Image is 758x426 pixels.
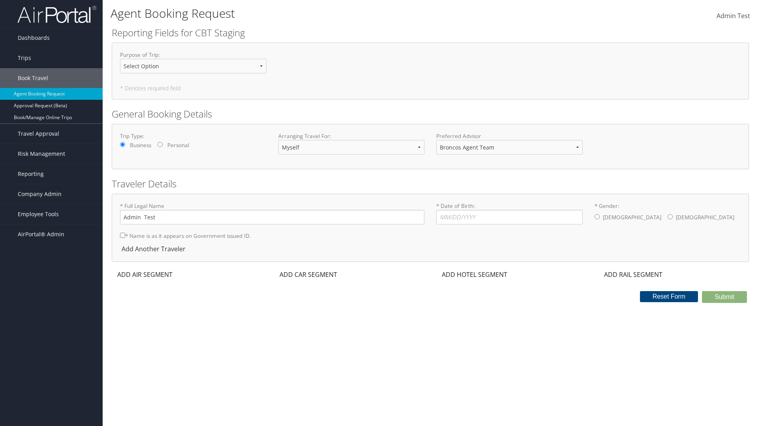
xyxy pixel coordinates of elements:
[18,164,44,184] span: Reporting
[595,202,741,226] label: * Gender:
[120,202,424,224] label: * Full Legal Name
[112,177,749,191] h2: Traveler Details
[120,86,741,91] h5: * Denotes required field
[18,28,50,48] span: Dashboards
[668,214,673,219] input: * Gender:[DEMOGRAPHIC_DATA][DEMOGRAPHIC_DATA]
[130,141,151,149] label: Business
[167,141,189,149] label: Personal
[17,5,96,24] img: airportal-logo.png
[603,210,661,225] label: [DEMOGRAPHIC_DATA]
[18,124,59,144] span: Travel Approval
[112,26,749,39] h2: Reporting Fields for CBT Staging
[717,11,750,20] span: Admin Test
[595,214,600,219] input: * Gender:[DEMOGRAPHIC_DATA][DEMOGRAPHIC_DATA]
[436,270,511,279] div: ADD HOTEL SEGMENT
[120,244,189,254] div: Add Another Traveler
[18,204,59,224] span: Employee Tools
[120,51,266,80] label: Purpose of Trip :
[18,48,31,68] span: Trips
[120,132,266,140] label: Trip Type:
[640,291,698,302] button: Reset Form
[436,210,583,224] input: * Date of Birth:
[436,132,583,140] label: Preferred Advisor
[436,202,583,224] label: * Date of Birth:
[112,270,176,279] div: ADD AIR SEGMENT
[112,107,749,121] h2: General Booking Details
[702,291,747,303] button: Submit
[676,210,734,225] label: [DEMOGRAPHIC_DATA]
[274,270,341,279] div: ADD CAR SEGMENT
[278,132,425,140] label: Arranging Travel For:
[111,5,537,22] h1: Agent Booking Request
[18,144,65,164] span: Risk Management
[18,224,64,244] span: AirPortal® Admin
[120,59,266,73] select: Purpose of Trip:
[18,184,62,204] span: Company Admin
[120,233,125,238] input: * Name is as it appears on Government issued ID.
[18,68,48,88] span: Book Travel
[717,4,750,28] a: Admin Test
[120,210,424,224] input: * Full Legal Name
[120,228,251,243] label: * Name is as it appears on Government issued ID.
[599,270,666,279] div: ADD RAIL SEGMENT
